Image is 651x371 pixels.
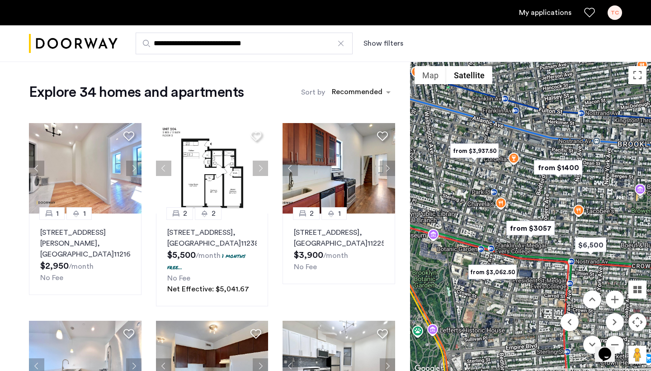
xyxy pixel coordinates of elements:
[56,208,59,219] span: 1
[167,251,196,260] span: $5,500
[447,141,502,161] div: from $3,937.50
[294,251,323,260] span: $3,900
[212,208,216,219] span: 2
[283,214,395,284] a: 21[STREET_ADDRESS], [GEOGRAPHIC_DATA]11225No Fee
[628,281,646,299] button: Tilt map
[584,7,595,18] a: Favorites
[628,66,646,84] button: Toggle fullscreen view
[29,83,244,101] h1: Explore 34 homes and apartments
[283,161,298,176] button: Previous apartment
[167,252,245,271] p: 1 months free...
[29,214,142,295] a: 11[STREET_ADDRESS][PERSON_NAME], [GEOGRAPHIC_DATA]11216No Fee
[503,218,558,238] div: from $3057
[583,290,601,309] button: Move up
[126,161,142,176] button: Next apartment
[338,208,341,219] span: 1
[40,262,69,271] span: $2,950
[167,227,257,249] p: [STREET_ADDRESS] 11238
[156,123,269,214] img: 360ac8f6-4482-47b0-bc3d-3cb89b569d10_638900046317876076.jpeg
[446,66,492,84] button: Show satellite imagery
[29,27,118,61] img: logo
[583,336,601,354] button: Move down
[301,87,325,98] label: Sort by
[595,335,624,362] iframe: chat widget
[29,27,118,61] a: Cazamio logo
[69,263,94,270] sub: /month
[530,157,586,178] div: from $1400
[608,5,622,20] div: TC
[606,313,624,331] button: Move right
[415,66,446,84] button: Show street map
[310,208,314,219] span: 2
[83,208,86,219] span: 1
[156,161,171,176] button: Previous apartment
[561,313,579,331] button: Move left
[253,161,268,176] button: Next apartment
[294,263,317,271] span: No Fee
[465,262,520,282] div: from $3,062.50
[380,161,395,176] button: Next apartment
[363,38,403,49] button: Show or hide filters
[628,313,646,331] button: Map camera controls
[167,275,190,282] span: No Fee
[40,274,63,281] span: No Fee
[136,33,353,54] input: Apartment Search
[196,252,221,259] sub: /month
[323,252,348,259] sub: /month
[167,285,249,293] span: Net Effective: $5,041.67
[606,290,624,309] button: Zoom in
[330,86,382,100] div: Recommended
[29,123,142,214] img: 2012_638521835493845862.jpeg
[156,214,269,306] a: 22[STREET_ADDRESS], [GEOGRAPHIC_DATA]112381 months free...No FeeNet Effective: $5,041.67
[29,161,44,176] button: Previous apartment
[327,84,395,100] ng-select: sort-apartment
[571,235,610,255] div: $6,500
[628,346,646,364] button: Drag Pegman onto the map to open Street View
[40,227,130,260] p: [STREET_ADDRESS][PERSON_NAME] 11216
[183,208,187,219] span: 2
[283,123,395,214] img: 2014_638580439222438403.jpeg
[294,227,384,249] p: [STREET_ADDRESS] 11225
[519,7,571,18] a: My application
